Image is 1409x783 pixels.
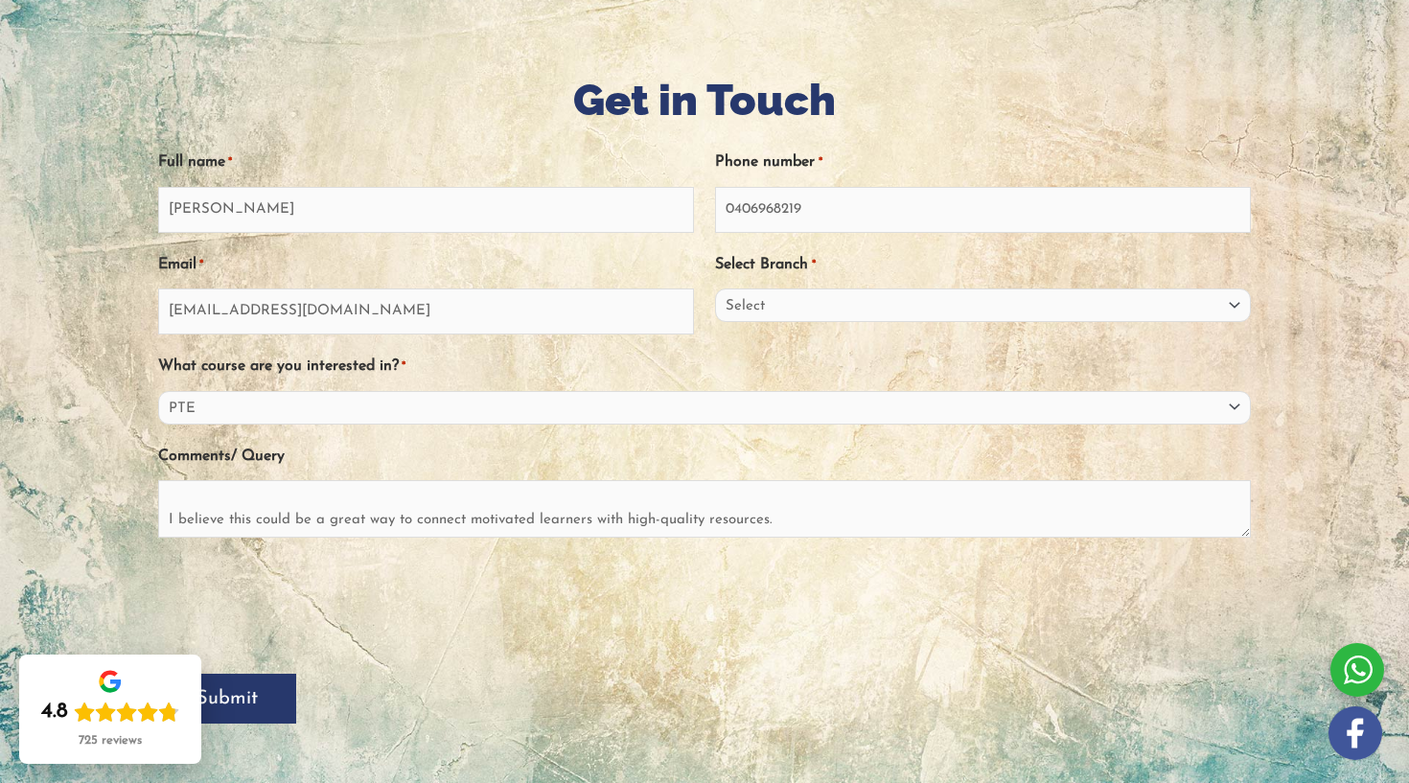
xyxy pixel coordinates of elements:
div: Rating: 4.8 out of 5 [41,699,179,725]
label: What course are you interested in? [158,351,405,382]
div: 4.8 [41,699,68,725]
label: Comments/ Query [158,441,285,472]
label: Select Branch [715,249,815,281]
h1: Get in Touch [158,70,1251,130]
iframe: reCAPTCHA [158,564,450,639]
input: Submit [158,674,296,724]
label: Phone number [715,147,821,178]
label: Full name [158,147,232,178]
img: white-facebook.png [1328,706,1382,760]
div: 725 reviews [79,733,142,748]
label: Email [158,249,203,281]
